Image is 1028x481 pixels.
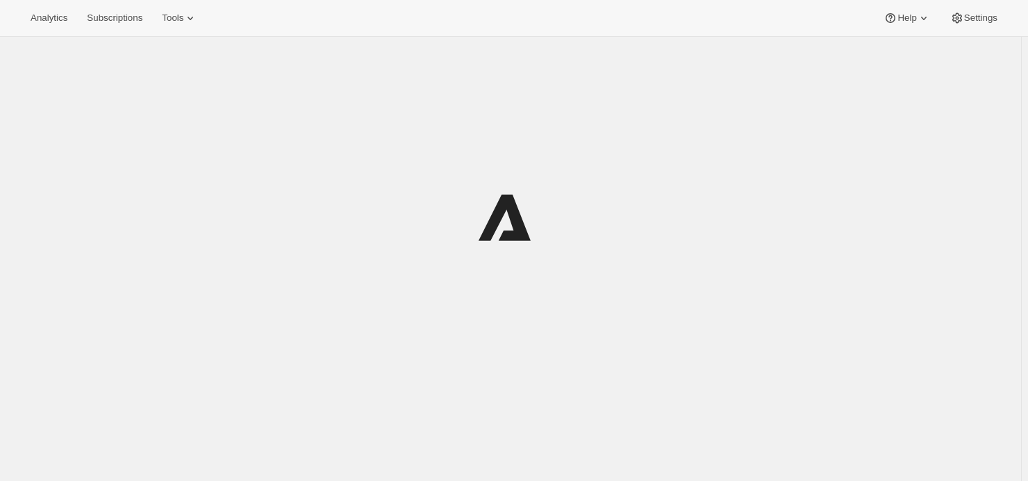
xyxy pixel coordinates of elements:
span: Settings [964,12,997,24]
span: Subscriptions [87,12,142,24]
span: Tools [162,12,183,24]
button: Tools [154,8,206,28]
span: Analytics [31,12,67,24]
span: Help [897,12,916,24]
button: Analytics [22,8,76,28]
button: Help [875,8,938,28]
button: Settings [942,8,1006,28]
button: Subscriptions [78,8,151,28]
